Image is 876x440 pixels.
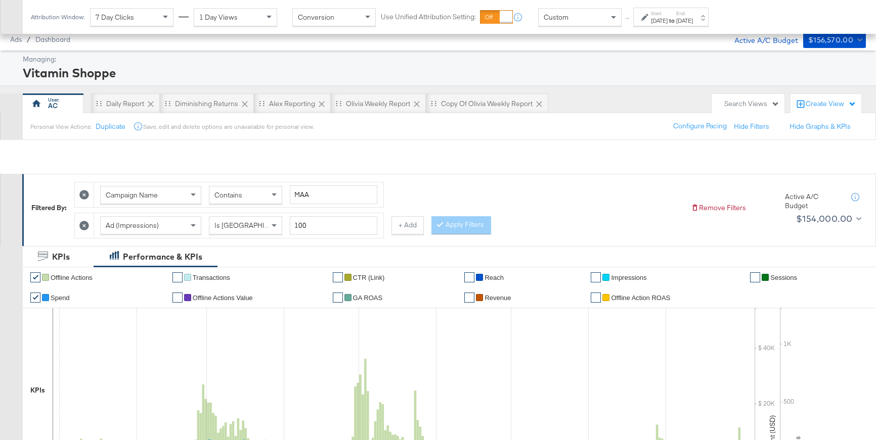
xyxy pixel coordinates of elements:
a: ✔ [591,292,601,303]
div: Managing: [23,55,863,64]
input: Enter a number [290,216,377,235]
div: Active A/C Budget [785,192,841,211]
span: 7 Day Clicks [96,13,134,22]
a: ✔ [333,272,343,282]
div: [DATE] [651,17,668,25]
div: Drag to reorder tab [96,101,102,106]
label: Start: [651,10,668,17]
div: Create View [806,99,856,109]
button: Remove Filters [691,203,746,213]
a: ✔ [464,272,474,282]
a: ✔ [172,272,183,282]
span: Transactions [193,274,230,281]
a: ✔ [172,292,183,303]
div: [DATE] [676,17,693,25]
a: ✔ [464,292,474,303]
span: ↑ [623,17,632,21]
button: Hide Filters [734,122,769,131]
div: Save, edit and delete options are unavailable for personal view. [143,123,314,131]
div: $156,570.00 [808,34,853,46]
a: ✔ [30,272,40,282]
div: KPIs [52,251,70,263]
button: Duplicate [96,122,125,131]
div: Daily Report [106,99,144,109]
div: KPIs [30,385,45,395]
a: ✔ [750,272,760,282]
span: Offline Action ROAS [611,294,670,302]
input: Enter a search term [290,185,377,204]
div: Search Views [724,99,779,109]
a: Dashboard [35,35,70,43]
span: Revenue [485,294,511,302]
span: CTR (Link) [353,274,385,281]
span: Offline Actions Value [193,294,253,302]
strong: to [668,17,676,24]
div: Performance & KPIs [123,251,202,263]
button: Hide Graphs & KPIs [790,122,851,131]
div: Filtered By: [31,203,67,213]
span: Campaign Name [106,190,158,200]
div: AC [48,101,58,111]
span: Contains [214,190,242,200]
div: Drag to reorder tab [259,101,265,106]
label: End: [676,10,693,17]
div: Active A/C Budget [724,32,798,47]
span: Is [GEOGRAPHIC_DATA] [214,221,292,230]
a: ✔ [591,272,601,282]
div: Drag to reorder tab [431,101,436,106]
span: Sessions [770,274,797,281]
span: Reach [485,274,504,281]
div: Copy of Olivia Weekly Report [441,99,533,109]
a: ✔ [333,292,343,303]
span: Custom [544,13,568,22]
div: Attribution Window: [30,14,85,21]
span: / [22,35,35,43]
div: Diminishing Returns [175,99,238,109]
span: Spend [51,294,70,302]
div: Personal View Actions: [30,123,92,131]
span: Conversion [298,13,334,22]
a: ✔ [30,292,40,303]
div: Alex Reporting [269,99,315,109]
span: GA ROAS [353,294,383,302]
div: Olivia Weekly Report [346,99,410,109]
span: 1 Day Views [199,13,238,22]
div: Drag to reorder tab [165,101,170,106]
div: Drag to reorder tab [336,101,341,106]
span: Ads [10,35,22,43]
button: + Add [391,216,424,234]
div: $154,000.00 [796,211,852,226]
span: Ad (Impressions) [106,221,159,230]
button: $156,570.00 [803,32,866,48]
div: Vitamin Shoppe [23,64,863,81]
button: Configure Pacing [666,117,734,135]
button: $154,000.00 [792,211,864,227]
label: Use Unified Attribution Setting: [381,12,476,22]
span: Impressions [611,274,646,281]
span: Offline Actions [51,274,93,281]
